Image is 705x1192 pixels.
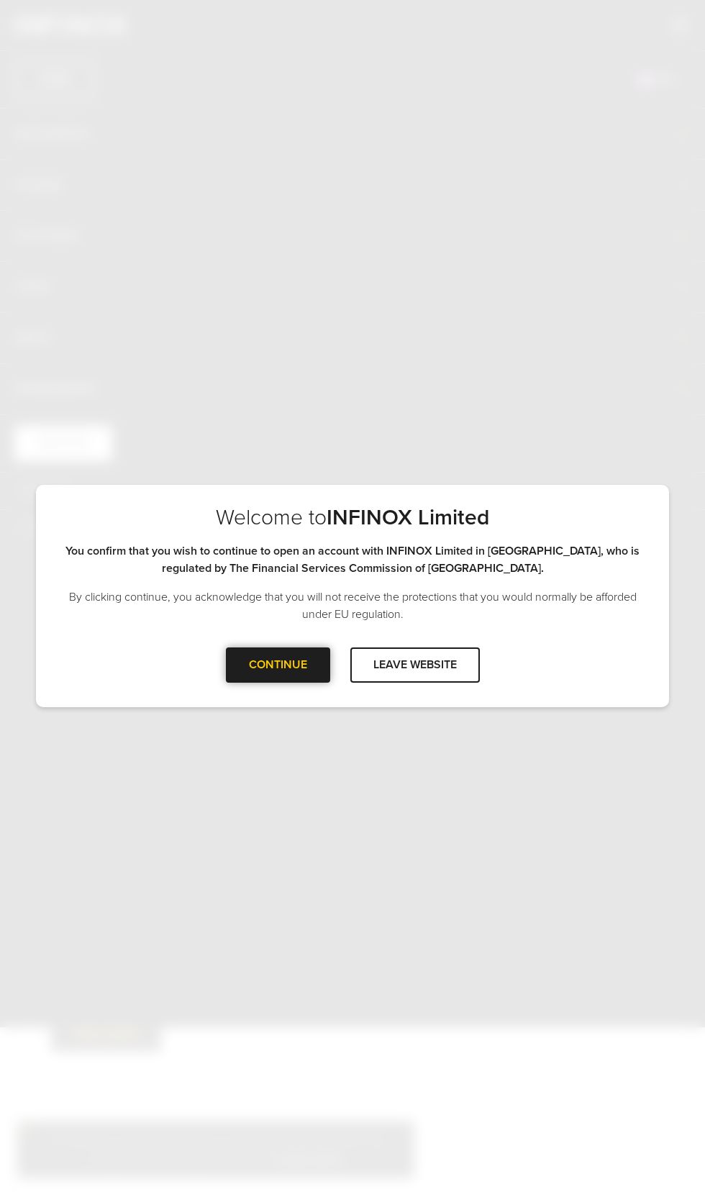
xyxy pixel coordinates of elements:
p: Welcome to [65,505,640,532]
p: By clicking continue, you acknowledge that you will not receive the protections that you would no... [65,588,640,623]
div: LEAVE WEBSITE [350,647,480,683]
div: CONTINUE [226,647,330,683]
strong: You confirm that you wish to continue to open an account with INFINOX Limited in [GEOGRAPHIC_DATA... [65,544,640,575]
strong: INFINOX Limited [327,504,489,531]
